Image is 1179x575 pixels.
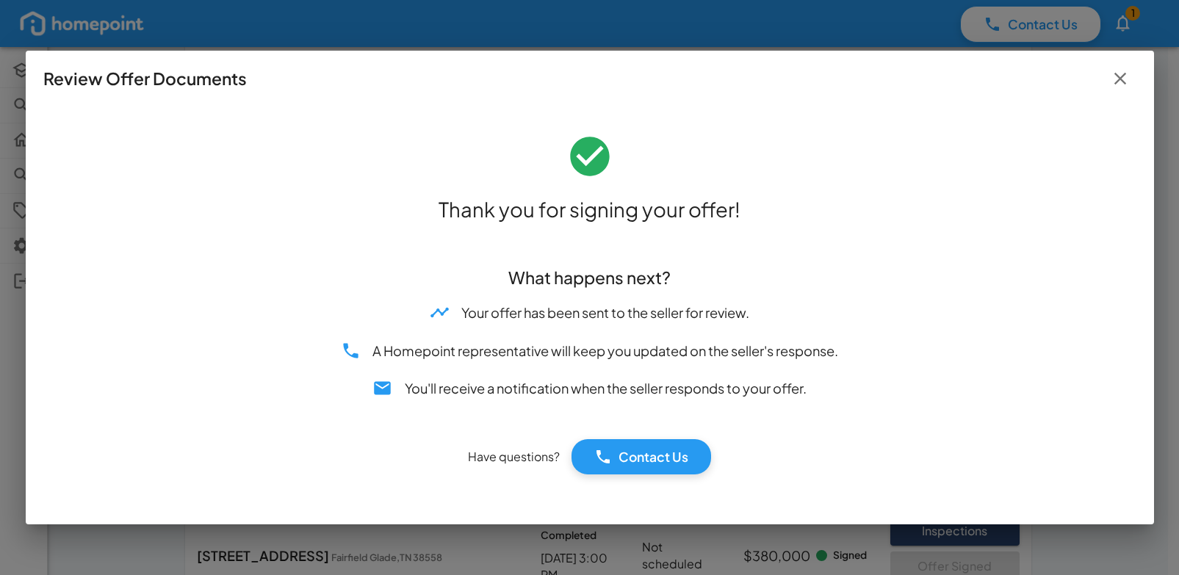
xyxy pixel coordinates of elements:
[79,264,1101,292] h6: What happens next?
[61,196,1119,223] h2: Thank you for signing your offer!
[43,65,247,93] h6: Review Offer Documents
[405,378,807,398] p: You'll receive a notification when the seller responds to your offer.
[619,447,688,466] p: Contact Us
[468,449,560,466] p: Have questions?
[372,341,838,361] p: A Homepoint representative will keep you updated on the seller's response.
[461,303,749,322] p: Your offer has been sent to the seller for review.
